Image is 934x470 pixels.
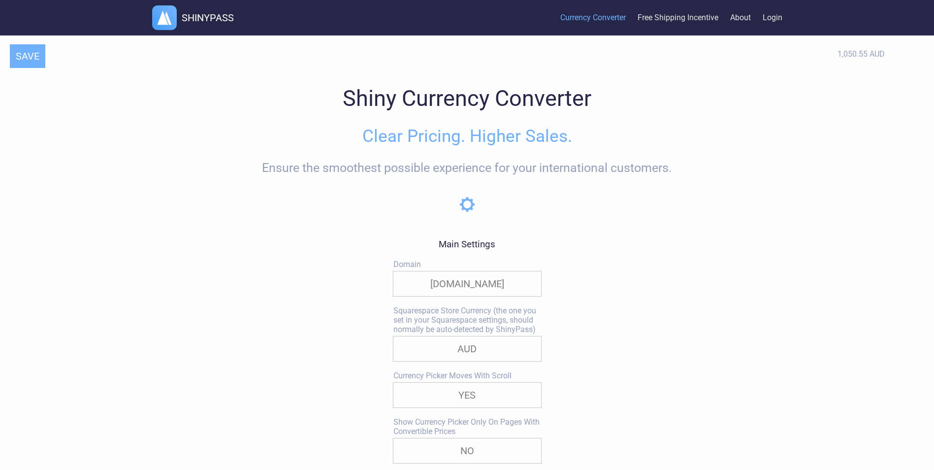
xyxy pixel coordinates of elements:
div: 1,050.55 AUD [837,49,885,59]
button: SAVE [10,44,45,68]
a: Currency Converter [560,3,626,33]
a: Login [763,3,782,33]
h1: Shiny Currency Converter [94,85,841,111]
h3: Main Settings [393,239,541,250]
div: Ensure the smoothest possible experience for your international customers. [94,161,841,175]
label: Squarespace Store Currency (the one you set in your Squarespace settings, should normally be auto... [393,306,541,334]
label: Show Currency Picker Only On Pages With Convertible Prices [393,417,541,436]
h1: SHINYPASS [182,12,234,24]
a: Free Shipping Incentive [638,3,718,33]
label: Currency Picker Moves With Scroll [393,371,541,380]
img: loading.gif [457,195,477,214]
label: Domain [393,260,541,269]
h2: Clear Pricing. Higher Sales. [94,126,841,146]
img: logo.webp [152,5,177,30]
a: About [730,3,751,33]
